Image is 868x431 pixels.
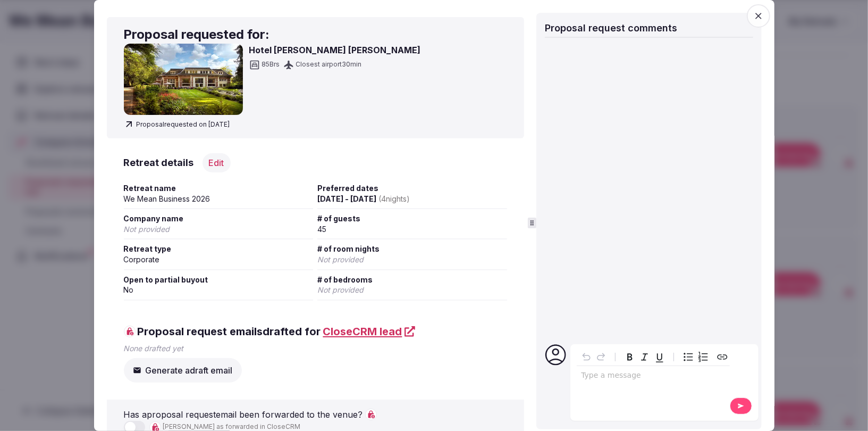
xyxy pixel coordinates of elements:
[317,224,507,235] div: 45
[622,350,637,364] button: Bold
[124,254,314,265] div: Corporate
[124,194,314,204] div: We Mean Business 2026
[124,119,230,130] span: Proposal requested on [DATE]
[203,153,231,172] button: Edit
[545,22,677,34] span: Proposal request comments
[577,366,730,387] div: editable markdown
[681,350,711,364] div: toggle group
[124,225,170,234] span: Not provided
[317,183,507,194] span: Preferred dates
[317,275,507,285] span: # of bedrooms
[124,343,508,354] p: None drafted yet
[124,275,314,285] span: Open to partial buyout
[124,324,415,339] span: Proposal request emails drafted for
[323,324,415,339] a: CloseCRM lead
[124,213,314,224] span: Company name
[317,285,364,294] span: Not provided
[124,244,314,254] span: Retreat type
[681,350,696,364] button: Bulleted list
[124,408,363,421] p: Has a proposal request email been forwarded to the venue?
[249,44,421,56] h3: Hotel [PERSON_NAME] [PERSON_NAME]
[652,350,667,364] button: Underline
[317,213,507,224] span: # of guests
[715,350,730,364] button: Create link
[124,26,508,44] h2: Proposal requested for:
[317,244,507,254] span: # of room nights
[296,60,362,69] span: Closest airport 30 min
[317,194,410,203] span: [DATE] - [DATE]
[378,194,410,203] span: ( 4 night s )
[637,350,652,364] button: Italic
[124,285,314,295] div: No
[262,60,280,69] span: 85 Brs
[696,350,711,364] button: Numbered list
[124,183,314,194] span: Retreat name
[124,156,194,169] h3: Retreat details
[317,255,364,264] span: Not provided
[124,358,242,383] button: Generate adraft email
[124,44,243,115] img: Hotel Ernst Sillem Hoeve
